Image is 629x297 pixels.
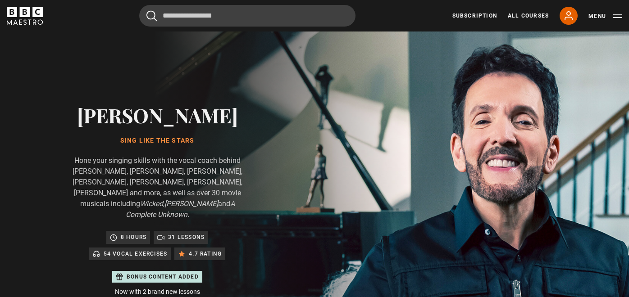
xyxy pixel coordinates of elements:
svg: BBC Maestro [7,7,43,25]
h2: [PERSON_NAME] [67,103,247,126]
button: Submit the search query [146,10,157,22]
i: Wicked [140,199,163,208]
i: [PERSON_NAME] [164,199,218,208]
input: Search [139,5,356,27]
p: 54 Vocal Exercises [104,249,168,258]
i: A Complete Unknown [126,199,235,219]
a: Subscription [452,12,497,20]
p: Hone your singing skills with the vocal coach behind [PERSON_NAME], [PERSON_NAME], [PERSON_NAME],... [67,155,247,220]
p: 8 hours [121,233,146,242]
p: Bonus content added [127,273,199,281]
a: All Courses [508,12,549,20]
p: Now with 2 brand new lessons [67,287,247,297]
p: 31 lessons [168,233,205,242]
p: 4.7 rating [189,249,222,258]
button: Toggle navigation [588,12,622,21]
h1: Sing Like the Stars [67,137,247,144]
